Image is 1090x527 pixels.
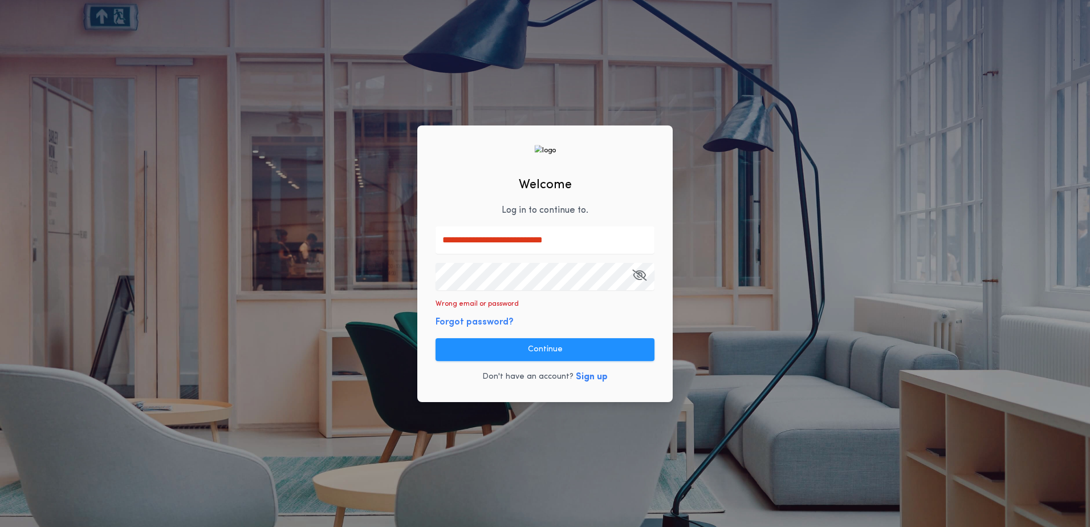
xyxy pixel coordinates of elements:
img: logo [534,145,556,156]
h2: Welcome [519,176,572,194]
button: Forgot password? [436,315,514,329]
p: Log in to continue to . [502,204,588,217]
p: Wrong email or password [436,299,519,309]
button: Continue [436,338,654,361]
p: Don't have an account? [482,371,574,383]
button: Sign up [576,370,608,384]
